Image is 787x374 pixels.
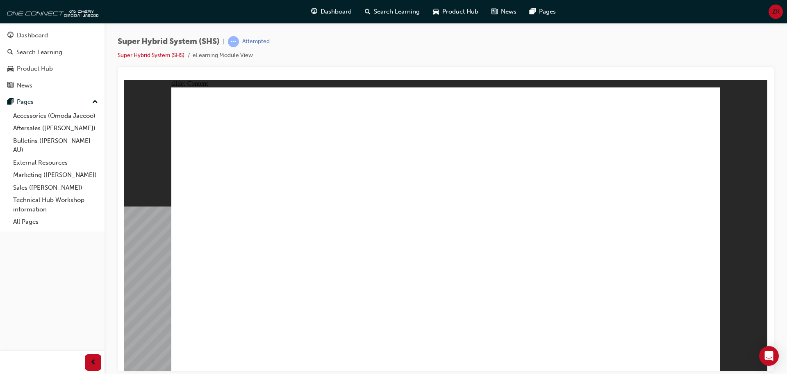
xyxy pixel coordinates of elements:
[118,52,184,59] a: Super Hybrid System (SHS)
[530,7,536,17] span: pages-icon
[7,99,14,106] span: pages-icon
[523,3,562,20] a: pages-iconPages
[769,5,783,19] button: ZK
[10,135,101,156] a: Bulletins ([PERSON_NAME] - AU)
[3,28,101,43] a: Dashboard
[228,36,239,47] span: learningRecordVerb_ATTEMPT-icon
[7,49,13,56] span: search-icon
[10,110,101,122] a: Accessories (Omoda Jaecoo)
[442,7,478,16] span: Product Hub
[17,31,48,40] div: Dashboard
[772,7,780,16] span: ZK
[3,94,101,110] button: Pages
[433,7,439,17] span: car-icon
[7,32,14,39] span: guage-icon
[374,7,420,16] span: Search Learning
[305,3,358,20] a: guage-iconDashboard
[358,3,426,20] a: search-iconSearch Learning
[10,156,101,169] a: External Resources
[491,7,498,17] span: news-icon
[90,358,96,368] span: prev-icon
[365,7,371,17] span: search-icon
[242,38,270,46] div: Attempted
[3,45,101,60] a: Search Learning
[7,65,14,73] span: car-icon
[16,48,62,57] div: Search Learning
[17,64,53,73] div: Product Hub
[10,169,101,181] a: Marketing ([PERSON_NAME])
[311,7,317,17] span: guage-icon
[10,122,101,135] a: Aftersales ([PERSON_NAME])
[4,3,98,20] img: oneconnect
[3,61,101,76] a: Product Hub
[17,81,32,90] div: News
[17,97,34,107] div: Pages
[485,3,523,20] a: news-iconNews
[759,346,779,366] div: Open Intercom Messenger
[539,7,556,16] span: Pages
[10,216,101,228] a: All Pages
[10,194,101,216] a: Technical Hub Workshop information
[501,7,516,16] span: News
[193,51,253,60] li: eLearning Module View
[92,97,98,108] span: up-icon
[7,82,14,89] span: news-icon
[321,7,352,16] span: Dashboard
[426,3,485,20] a: car-iconProduct Hub
[3,78,101,93] a: News
[3,26,101,94] button: DashboardSearch LearningProduct HubNews
[10,181,101,194] a: Sales ([PERSON_NAME])
[118,37,220,46] span: Super Hybrid System (SHS)
[223,37,225,46] span: |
